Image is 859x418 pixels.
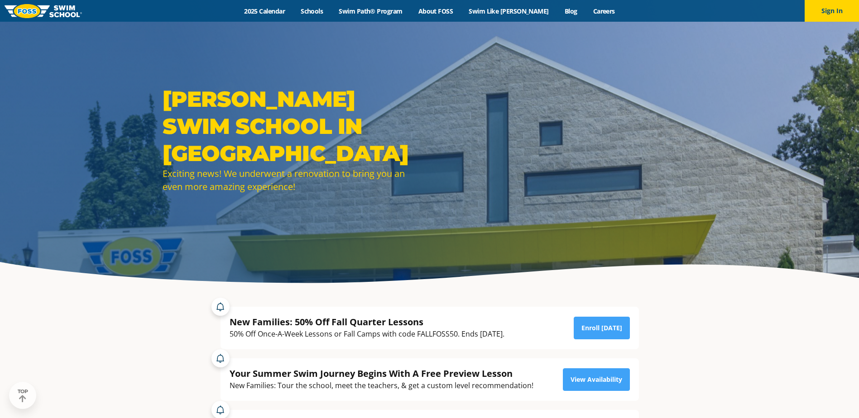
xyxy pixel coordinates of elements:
[230,380,533,392] div: New Families: Tour the school, meet the teachers, & get a custom level recommendation!
[461,7,557,15] a: Swim Like [PERSON_NAME]
[230,316,504,328] div: New Families: 50% Off Fall Quarter Lessons
[5,4,82,18] img: FOSS Swim School Logo
[230,328,504,340] div: 50% Off Once-A-Week Lessons or Fall Camps with code FALLFOSS50. Ends [DATE].
[410,7,461,15] a: About FOSS
[331,7,410,15] a: Swim Path® Program
[163,85,425,167] h1: [PERSON_NAME] SWIM SCHOOL IN [GEOGRAPHIC_DATA]
[293,7,331,15] a: Schools
[230,367,533,380] div: Your Summer Swim Journey Begins With A Free Preview Lesson
[563,368,630,391] a: View Availability
[163,167,425,193] div: Exciting news! We underwent a renovation to bring you an even more amazing experience!
[585,7,623,15] a: Careers
[18,389,28,403] div: TOP
[557,7,585,15] a: Blog
[574,317,630,339] a: Enroll [DATE]
[236,7,293,15] a: 2025 Calendar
